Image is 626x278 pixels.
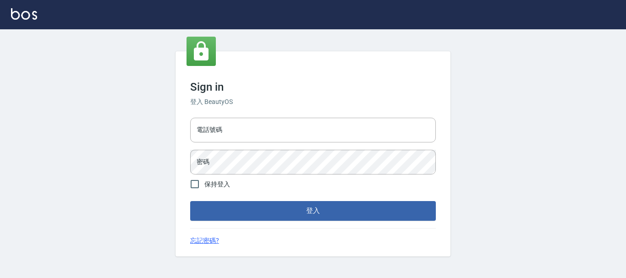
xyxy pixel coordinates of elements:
[190,81,436,93] h3: Sign in
[190,201,436,220] button: 登入
[190,236,219,245] a: 忘記密碼?
[190,97,436,107] h6: 登入 BeautyOS
[204,180,230,189] span: 保持登入
[11,8,37,20] img: Logo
